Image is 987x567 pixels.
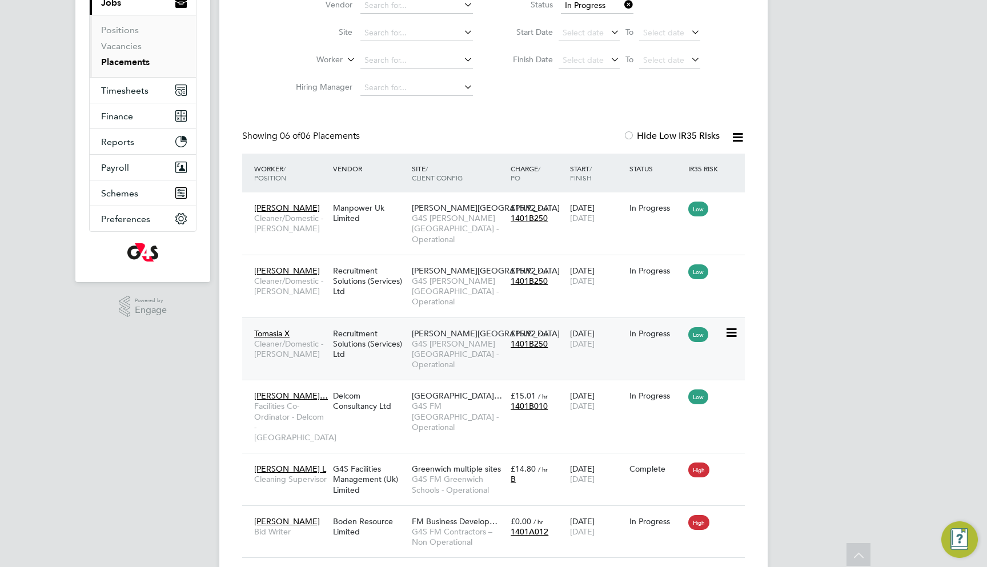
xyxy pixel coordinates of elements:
div: [DATE] [567,323,627,355]
span: Low [688,202,708,216]
span: Select date [643,27,684,38]
div: [DATE] [567,510,627,542]
span: G4S FM [GEOGRAPHIC_DATA] - Operational [412,401,505,432]
a: [PERSON_NAME]Cleaner/Domestic - [PERSON_NAME]Manpower Uk Limited[PERSON_NAME][GEOGRAPHIC_DATA]G4S... [251,196,745,206]
span: [PERSON_NAME] [254,266,320,276]
span: FM Business Develop… [412,516,497,526]
a: Powered byEngage [119,296,167,317]
a: [PERSON_NAME] LCleaning SupervisorG4S Facilities Management (Uk) LimitedGreenwich multiple sitesG... [251,457,745,467]
span: Greenwich multiple sites [412,464,501,474]
div: Charge [508,158,567,188]
span: Select date [563,27,604,38]
span: Low [688,327,708,342]
span: Powered by [135,296,167,305]
span: 1401B250 [511,339,548,349]
div: IR35 Risk [685,158,725,179]
span: Low [688,389,708,404]
span: 1401A012 [511,526,548,537]
span: G4S [PERSON_NAME][GEOGRAPHIC_DATA] - Operational [412,339,505,370]
span: High [688,515,709,530]
span: Tomasia X [254,328,290,339]
span: [PERSON_NAME][GEOGRAPHIC_DATA] [412,328,560,339]
span: G4S [PERSON_NAME][GEOGRAPHIC_DATA] - Operational [412,213,505,244]
span: [PERSON_NAME] L [254,464,326,474]
div: Worker [251,158,330,188]
div: Recruitment Solutions (Services) Ltd [330,260,409,303]
span: G4S FM Greenwich Schools - Operational [412,474,505,494]
span: Payroll [101,162,129,173]
span: Engage [135,305,167,315]
span: / hr [533,517,543,526]
div: G4S Facilities Management (Uk) Limited [330,458,409,501]
span: [DATE] [570,474,595,484]
div: Recruitment Solutions (Services) Ltd [330,323,409,365]
span: [DATE] [570,526,595,537]
a: Vacancies [101,41,142,51]
span: [PERSON_NAME] [254,516,320,526]
a: Tomasia XCleaner/Domestic - [PERSON_NAME]Recruitment Solutions (Services) Ltd[PERSON_NAME][GEOGRA... [251,322,745,332]
span: B [511,474,516,484]
span: / Finish [570,164,592,182]
span: 1401B250 [511,276,548,286]
img: g4s-logo-retina.png [127,243,158,262]
a: [PERSON_NAME]Cleaner/Domestic - [PERSON_NAME]Recruitment Solutions (Services) Ltd[PERSON_NAME][GE... [251,259,745,269]
span: £15.92 [511,203,536,213]
span: [DATE] [570,339,595,349]
span: £15.92 [511,266,536,276]
span: / hr [538,465,548,473]
label: Worker [277,54,343,66]
a: [PERSON_NAME]…Facilities Co-Ordinator - Delcom - [GEOGRAPHIC_DATA]Delcom Consultancy Ltd[GEOGRAPH... [251,384,745,394]
button: Preferences [90,206,196,231]
span: [DATE] [570,401,595,411]
span: G4S [PERSON_NAME][GEOGRAPHIC_DATA] - Operational [412,276,505,307]
span: / hr [538,392,548,400]
span: £15.92 [511,328,536,339]
span: / hr [538,329,548,338]
span: To [622,52,637,67]
span: G4S FM Contractors – Non Operational [412,526,505,547]
div: [DATE] [567,260,627,292]
span: [DATE] [570,276,595,286]
div: Manpower Uk Limited [330,197,409,229]
input: Search for... [360,25,473,41]
div: Start [567,158,627,188]
div: [DATE] [567,385,627,417]
div: Complete [629,464,683,474]
span: Preferences [101,214,150,224]
a: Positions [101,25,139,35]
button: Timesheets [90,78,196,103]
div: Status [627,158,686,179]
div: Jobs [90,15,196,77]
span: Cleaner/Domestic - [PERSON_NAME] [254,339,327,359]
span: Select date [643,55,684,65]
span: / Position [254,164,286,182]
span: Timesheets [101,85,149,96]
span: Cleaning Supervisor [254,474,327,484]
div: Vendor [330,158,409,179]
label: Start Date [501,27,553,37]
label: Site [287,27,352,37]
div: In Progress [629,516,683,526]
label: Hide Low IR35 Risks [623,130,720,142]
span: Cleaner/Domestic - [PERSON_NAME] [254,276,327,296]
span: To [622,25,637,39]
span: 1401B010 [511,401,548,411]
div: Site [409,158,508,188]
div: In Progress [629,266,683,276]
span: [PERSON_NAME]… [254,391,328,401]
span: / hr [538,204,548,212]
span: [PERSON_NAME][GEOGRAPHIC_DATA] [412,203,560,213]
span: / PO [511,164,540,182]
span: Low [688,264,708,279]
div: Delcom Consultancy Ltd [330,385,409,417]
span: Bid Writer [254,526,327,537]
span: [DATE] [570,213,595,223]
span: 06 of [280,130,300,142]
span: £14.80 [511,464,536,474]
span: / hr [538,267,548,275]
span: 1401B250 [511,213,548,223]
div: Boden Resource Limited [330,510,409,542]
span: Schemes [101,188,138,199]
span: Facilities Co-Ordinator - Delcom - [GEOGRAPHIC_DATA] [254,401,327,443]
label: Hiring Manager [287,82,352,92]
